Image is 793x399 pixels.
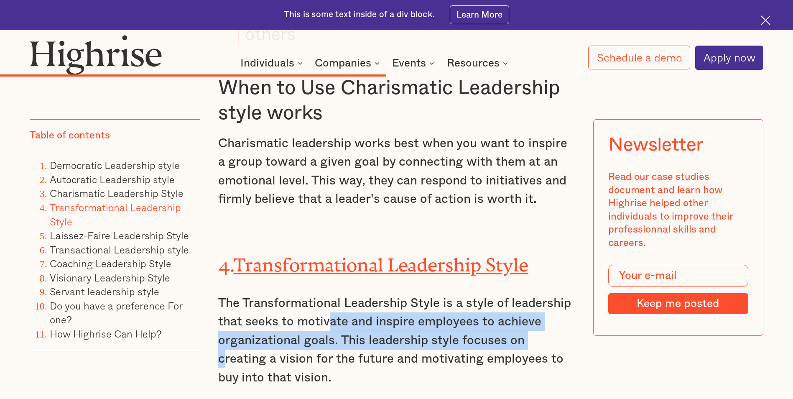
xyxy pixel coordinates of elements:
[450,5,510,24] a: Learn More
[50,171,175,187] a: Autocratic Leadership style
[50,242,189,257] a: Transactional Leadership style
[30,129,110,143] div: Table of contents
[608,265,748,287] input: Your e-mail
[50,199,181,229] a: Transformational Leadership Style
[315,58,371,68] div: Companies
[50,185,184,201] a: Charismatic Leadership Style
[608,171,748,250] div: Read our case studies document and learn how Highrise helped other individuals to improve their p...
[447,58,500,68] div: Resources
[218,134,574,209] p: Charismatic leadership works best when you want to inspire a group toward a given goal by connect...
[50,270,170,285] a: Visionary Leadership Style
[50,157,180,173] a: Democratic Leadership style
[608,134,704,156] div: Newsletter
[761,15,770,25] img: Cross icon
[695,46,763,70] a: Apply now
[240,58,294,68] div: Individuals
[50,256,171,271] a: Coaching Leadership Style
[50,326,162,341] a: How Highrise Can Help?
[218,248,574,273] h2: 4.
[218,294,574,387] p: The Transformational Leadership Style is a style of leadership that seeks to motivate and inspire...
[233,254,528,266] a: Transformational Leadership Style
[30,35,162,75] img: Highrise logo
[392,58,437,68] div: Events
[608,293,748,314] input: Keep me posted
[50,298,182,327] a: Do you have a preference For one?
[284,9,435,20] div: This is some text inside of a div block.
[50,228,189,243] a: Laissez-Faire Leadership Style
[392,58,426,68] div: Events
[447,58,510,68] div: Resources
[218,76,574,125] h3: When to Use Charismatic Leadership style works
[50,284,159,299] a: Servant leadership style
[240,58,305,68] div: Individuals
[588,46,690,69] a: Schedule a demo
[315,58,382,68] div: Companies
[608,265,748,314] form: Modal Form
